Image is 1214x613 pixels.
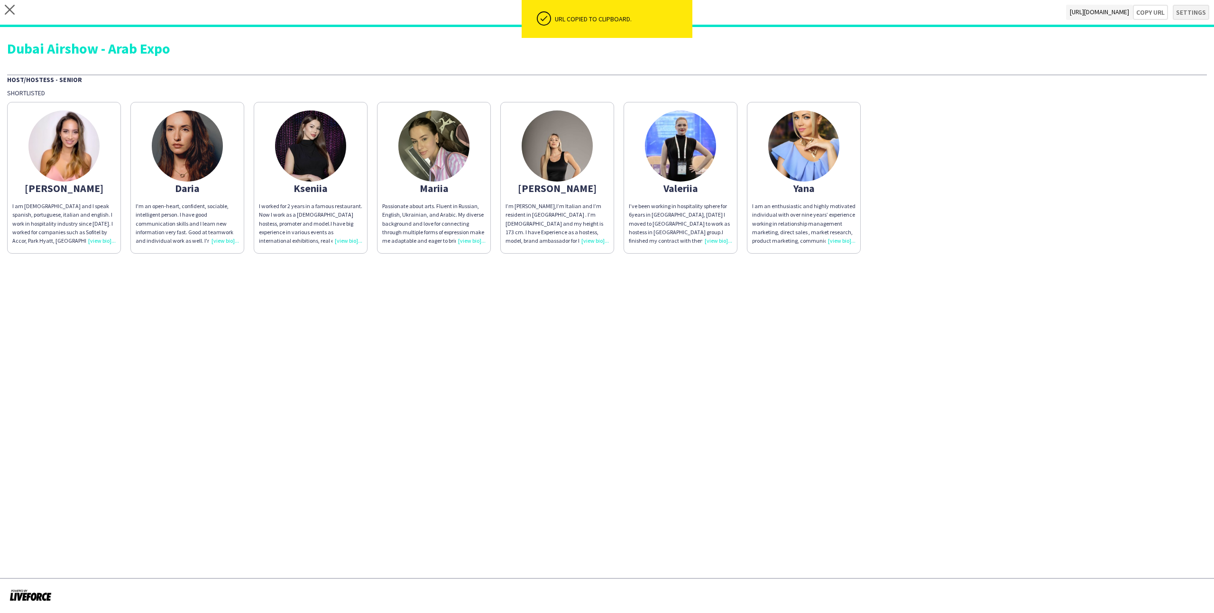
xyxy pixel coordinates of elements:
div: [PERSON_NAME] [12,184,116,192]
span: [URL][DOMAIN_NAME] [1066,5,1133,20]
div: Valeriia [629,184,732,192]
button: Copy url [1133,5,1168,20]
div: I am [DEMOGRAPHIC_DATA] and I speak spanish, portuguese, italian and english. I work in hospitali... [12,202,116,245]
div: Mariia [382,184,486,192]
div: Shortlisted [7,89,1207,97]
img: thumb-a3aa1708-8b7e-4678-bafe-798ea0816525.jpg [152,110,223,182]
div: I am an enthusiastic and highly motivated individual with over nine years’ experience working in ... [752,202,855,245]
img: thumb-671f536a5562f.jpeg [275,110,346,182]
div: I’ve been working in hospitality sphere for 6years in [GEOGRAPHIC_DATA], [DATE] I moved to [GEOGR... [629,202,732,245]
div: Kseniia [259,184,362,192]
div: Dubai Airshow - Arab Expo [7,41,1207,55]
div: URL copied to clipboard. [555,15,689,23]
img: thumb-63a9b2e02f6f4.png [768,110,839,182]
img: thumb-644d58d29460c.jpeg [28,110,100,182]
img: thumb-682deda54bdfc.jpeg [645,110,716,182]
img: Powered by Liveforce [9,588,52,602]
div: [PERSON_NAME] [506,184,609,192]
div: I'm an open-heart, confident, sociable, intelligent person. I have good communication skills and ... [136,202,239,245]
button: Settings [1173,5,1209,20]
div: Yana [752,184,855,192]
img: thumb-e1168214-0d1b-466e-aa0b-88eb73a91e3f.jpg [398,110,469,182]
div: Daria [136,184,239,192]
div: Passionate about arts. Fluent in Russian, English, Ukrainian, and Arabic. My diverse background a... [382,202,486,245]
div: I worked for 2 years in a famous restaurant. Now I work as a [DEMOGRAPHIC_DATA] hostess, promoter... [259,202,362,245]
div: Host/Hostess - Senior [7,74,1207,84]
img: thumb-66a2416724e80.jpeg [522,110,593,182]
div: I’m [PERSON_NAME],I’m Italian and I’m resident in [GEOGRAPHIC_DATA] . I’m [DEMOGRAPHIC_DATA] and ... [506,202,609,245]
